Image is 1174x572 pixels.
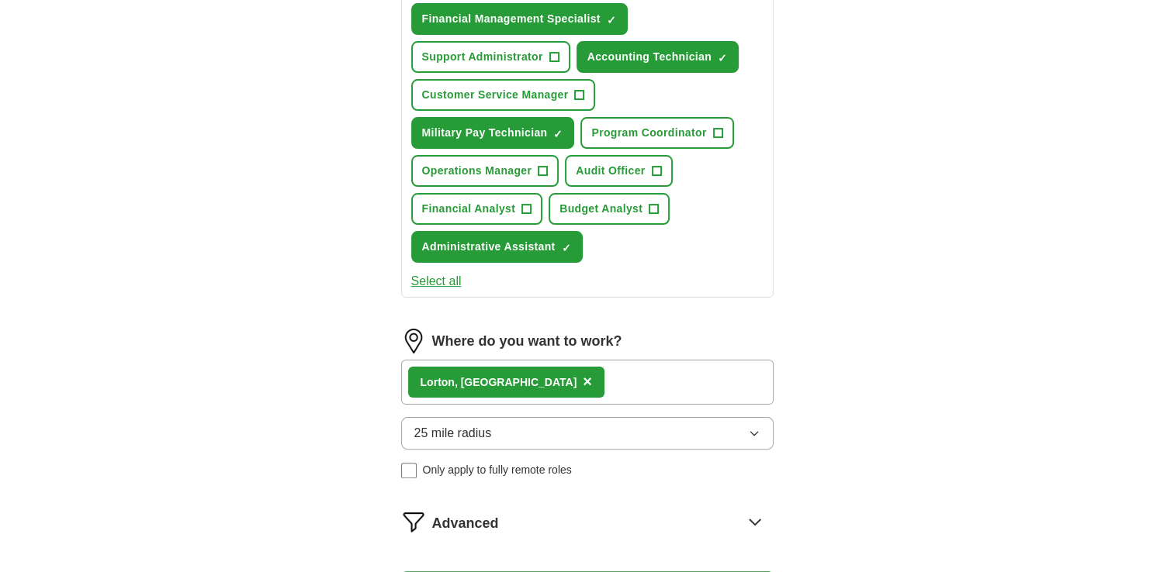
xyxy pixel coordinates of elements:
[422,11,601,27] span: Financial Management Specialist
[422,239,556,255] span: Administrative Assistant
[411,41,570,73] button: Support Administrator
[553,128,563,140] span: ✓
[422,201,516,217] span: Financial Analyst
[718,52,727,64] span: ✓
[422,87,569,103] span: Customer Service Manager
[411,231,583,263] button: Administrative Assistant✓
[576,163,645,179] span: Audit Officer
[432,513,499,534] span: Advanced
[422,125,548,141] span: Military Pay Technician
[577,41,739,73] button: Accounting Technician✓
[423,462,572,478] span: Only apply to fully remote roles
[421,376,455,388] strong: Lorton
[559,201,642,217] span: Budget Analyst
[401,417,774,450] button: 25 mile radius
[422,49,543,65] span: Support Administrator
[401,329,426,353] img: location.png
[549,193,670,225] button: Budget Analyst
[414,424,492,443] span: 25 mile radius
[591,125,706,141] span: Program Coordinator
[401,463,417,478] input: Only apply to fully remote roles
[562,242,571,254] span: ✓
[411,272,462,291] button: Select all
[411,3,628,35] button: Financial Management Specialist✓
[411,79,596,111] button: Customer Service Manager
[401,509,426,534] img: filter
[432,331,622,352] label: Where do you want to work?
[565,155,672,187] button: Audit Officer
[587,49,712,65] span: Accounting Technician
[580,117,733,149] button: Program Coordinator
[411,117,575,149] button: Military Pay Technician✓
[607,14,616,26] span: ✓
[421,374,577,391] div: , [GEOGRAPHIC_DATA]
[583,373,592,390] span: ×
[422,163,532,179] span: Operations Manager
[411,193,543,225] button: Financial Analyst
[583,370,592,394] button: ×
[411,155,559,187] button: Operations Manager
